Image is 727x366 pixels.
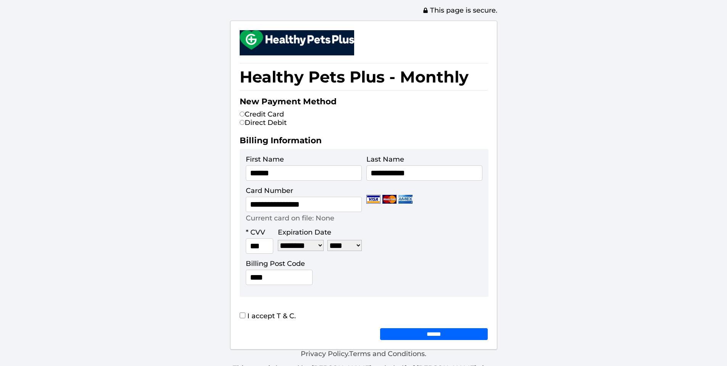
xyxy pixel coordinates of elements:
[240,63,488,91] h1: Healthy Pets Plus - Monthly
[301,350,348,358] a: Privacy Policy
[240,312,296,320] label: I accept T & C.
[398,195,413,204] img: Amex
[366,155,404,164] label: Last Name
[366,195,380,204] img: Visa
[422,6,497,15] span: This page is secure.
[240,120,245,125] input: Direct Debit
[246,186,293,195] label: Card Number
[240,112,245,117] input: Credit Card
[240,135,488,149] h2: Billing Information
[278,228,331,236] label: Expiration Date
[240,118,287,127] label: Direct Debit
[246,155,284,164] label: First Name
[246,228,265,236] label: * CVV
[246,259,305,268] label: Billing Post Code
[246,214,334,222] p: Current card on file: None
[240,313,245,318] input: I accept T & C.
[240,96,488,110] h2: New Payment Method
[349,350,425,358] a: Terms and Conditions
[382,195,397,204] img: Mastercard
[240,30,354,50] img: small.png
[240,110,284,118] label: Credit Card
